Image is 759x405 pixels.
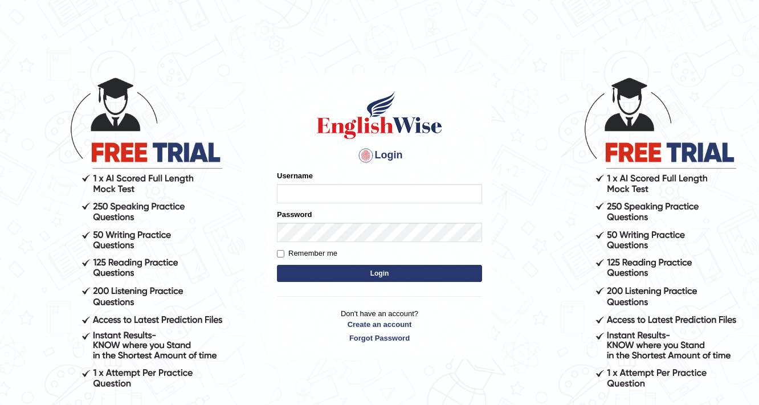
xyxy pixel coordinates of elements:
a: Forgot Password [277,333,482,343]
label: Password [277,209,312,220]
input: Remember me [277,250,284,257]
p: Don't have an account? [277,308,482,343]
label: Username [277,170,313,181]
button: Login [277,265,482,282]
label: Remember me [277,248,337,259]
h4: Login [277,146,482,165]
a: Create an account [277,319,482,330]
img: Logo of English Wise sign in for intelligent practice with AI [315,89,444,141]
